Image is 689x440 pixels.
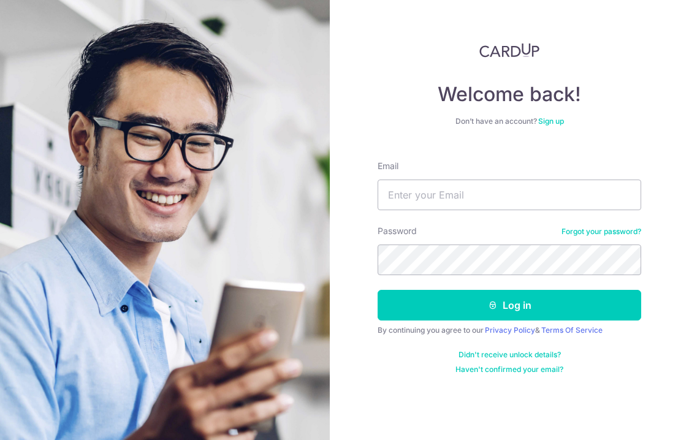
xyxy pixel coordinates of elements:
[378,160,398,172] label: Email
[485,325,535,335] a: Privacy Policy
[541,325,603,335] a: Terms Of Service
[378,290,641,321] button: Log in
[378,82,641,107] h4: Welcome back!
[455,365,563,374] a: Haven't confirmed your email?
[378,180,641,210] input: Enter your Email
[378,225,417,237] label: Password
[561,227,641,237] a: Forgot your password?
[378,325,641,335] div: By continuing you agree to our &
[538,116,564,126] a: Sign up
[378,116,641,126] div: Don’t have an account?
[459,350,561,360] a: Didn't receive unlock details?
[479,43,539,58] img: CardUp Logo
